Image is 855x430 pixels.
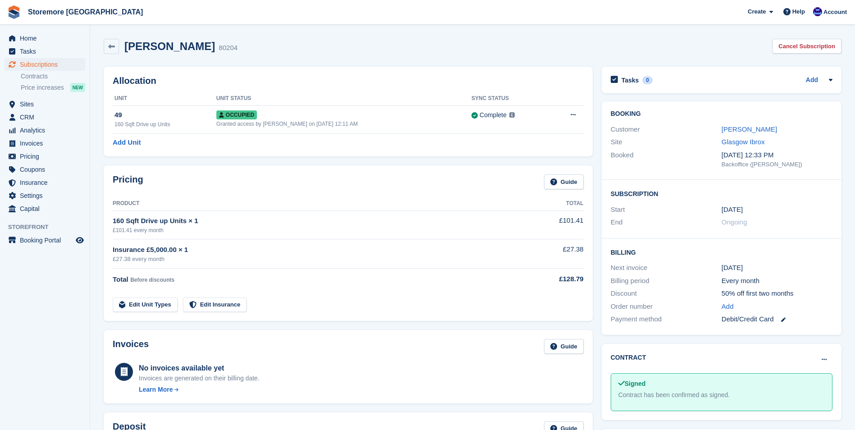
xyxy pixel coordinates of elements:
[544,174,584,189] a: Guide
[130,277,174,283] span: Before discounts
[113,297,178,312] a: Edit Unit Types
[114,120,216,128] div: 160 Sqft Drive up Units
[216,110,257,119] span: Occupied
[806,75,818,86] a: Add
[5,45,85,58] a: menu
[5,111,85,124] a: menu
[74,235,85,246] a: Preview store
[511,274,583,284] div: £128.79
[611,263,722,273] div: Next invoice
[5,163,85,176] a: menu
[618,379,825,389] div: Signed
[20,137,74,150] span: Invoices
[722,288,832,299] div: 50% off first two months
[511,239,583,269] td: £27.38
[772,39,841,54] a: Cancel Subscription
[21,83,64,92] span: Price increases
[139,385,173,394] div: Learn More
[611,276,722,286] div: Billing period
[20,58,74,71] span: Subscriptions
[113,226,511,234] div: £101.41 every month
[219,43,238,53] div: 80204
[748,7,766,16] span: Create
[20,111,74,124] span: CRM
[7,5,21,19] img: stora-icon-8386f47178a22dfd0bd8f6a31ec36ba5ce8667c1dd55bd0f319d3a0aa187defe.svg
[722,125,777,133] a: [PERSON_NAME]
[20,98,74,110] span: Sites
[722,160,832,169] div: Backoffice ([PERSON_NAME])
[113,245,511,255] div: Insurance £5,000.00 × 1
[511,210,583,239] td: £101.41
[5,234,85,247] a: menu
[611,189,832,198] h2: Subscription
[611,110,832,118] h2: Booking
[21,82,85,92] a: Price increases NEW
[611,302,722,312] div: Order number
[722,314,832,325] div: Debit/Credit Card
[611,288,722,299] div: Discount
[611,205,722,215] div: Start
[216,91,471,106] th: Unit Status
[113,76,584,86] h2: Allocation
[618,390,825,400] div: Contract has been confirmed as signed.
[5,202,85,215] a: menu
[722,263,832,273] div: [DATE]
[20,45,74,58] span: Tasks
[611,353,646,362] h2: Contract
[139,374,260,383] div: Invoices are generated on their billing date.
[480,110,507,120] div: Complete
[113,216,511,226] div: 160 Sqft Drive up Units × 1
[113,137,141,148] a: Add Unit
[544,339,584,354] a: Guide
[471,91,549,106] th: Sync Status
[139,385,260,394] a: Learn More
[5,124,85,137] a: menu
[24,5,146,19] a: Storemore [GEOGRAPHIC_DATA]
[5,58,85,71] a: menu
[5,137,85,150] a: menu
[642,76,653,84] div: 0
[113,174,143,189] h2: Pricing
[611,314,722,325] div: Payment method
[813,7,822,16] img: Angela
[70,83,85,92] div: NEW
[139,363,260,374] div: No invoices available yet
[113,197,511,211] th: Product
[183,297,247,312] a: Edit Insurance
[611,247,832,256] h2: Billing
[20,234,74,247] span: Booking Portal
[113,275,128,283] span: Total
[722,218,747,226] span: Ongoing
[611,124,722,135] div: Customer
[20,176,74,189] span: Insurance
[20,150,74,163] span: Pricing
[21,72,85,81] a: Contracts
[216,120,471,128] div: Granted access by [PERSON_NAME] on [DATE] 12:11 AM
[823,8,847,17] span: Account
[8,223,90,232] span: Storefront
[20,163,74,176] span: Coupons
[20,32,74,45] span: Home
[113,255,511,264] div: £27.38 every month
[5,32,85,45] a: menu
[611,217,722,228] div: End
[113,339,149,354] h2: Invoices
[792,7,805,16] span: Help
[5,176,85,189] a: menu
[722,150,832,160] div: [DATE] 12:33 PM
[611,137,722,147] div: Site
[622,76,639,84] h2: Tasks
[722,205,743,215] time: 2025-04-18 23:00:00 UTC
[511,197,583,211] th: Total
[5,150,85,163] a: menu
[722,138,765,146] a: Glasgow Ibrox
[722,276,832,286] div: Every month
[611,150,722,169] div: Booked
[20,124,74,137] span: Analytics
[124,40,215,52] h2: [PERSON_NAME]
[5,189,85,202] a: menu
[114,110,216,120] div: 49
[509,112,515,118] img: icon-info-grey-7440780725fd019a000dd9b08b2336e03edf1995a4989e88bcd33f0948082b44.svg
[20,189,74,202] span: Settings
[20,202,74,215] span: Capital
